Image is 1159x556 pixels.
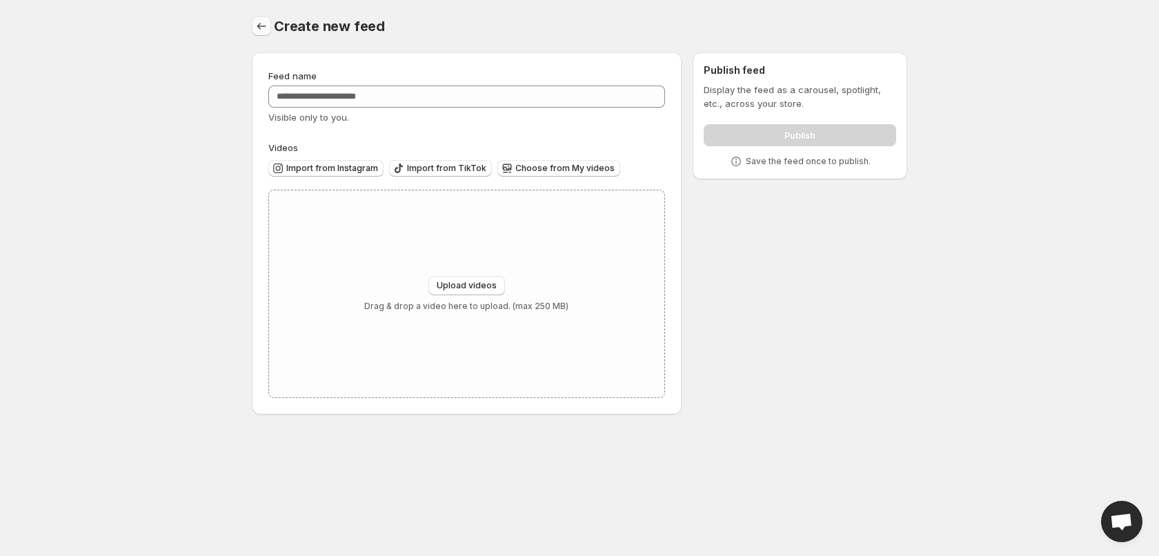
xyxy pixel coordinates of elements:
span: Import from Instagram [286,163,378,174]
span: Videos [268,142,298,153]
button: Upload videos [428,276,505,295]
span: Import from TikTok [407,163,486,174]
button: Choose from My videos [497,160,620,177]
span: Upload videos [437,280,497,291]
div: Open chat [1101,501,1142,542]
button: Settings [252,17,271,36]
p: Save the feed once to publish. [746,156,871,167]
button: Import from Instagram [268,160,384,177]
p: Drag & drop a video here to upload. (max 250 MB) [364,301,568,312]
span: Feed name [268,70,317,81]
span: Visible only to you. [268,112,349,123]
p: Display the feed as a carousel, spotlight, etc., across your store. [704,83,896,110]
span: Choose from My videos [515,163,615,174]
span: Create new feed [274,18,385,34]
button: Import from TikTok [389,160,492,177]
h2: Publish feed [704,63,896,77]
